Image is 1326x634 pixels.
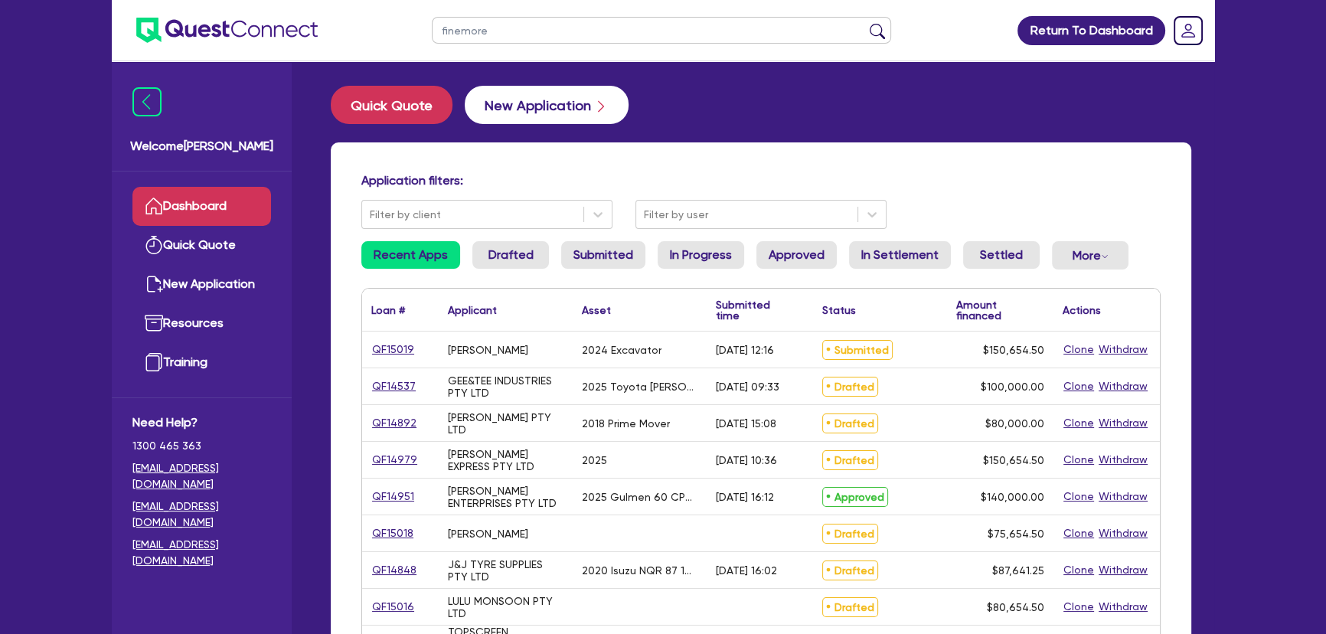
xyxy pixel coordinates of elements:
span: Drafted [822,524,878,544]
a: [EMAIL_ADDRESS][DOMAIN_NAME] [132,498,271,531]
div: 2020 Isuzu NQR 87 190 [582,564,697,577]
a: [EMAIL_ADDRESS][DOMAIN_NAME] [132,460,271,492]
a: Drafted [472,241,549,269]
span: $150,654.50 [983,454,1044,466]
a: Return To Dashboard [1017,16,1165,45]
div: [PERSON_NAME] EXPRESS PTY LTD [448,448,563,472]
button: Withdraw [1098,598,1148,616]
div: 2024 Excavator [582,344,661,356]
div: GEE&TEE INDUSTRIES PTY LTD [448,374,563,399]
span: Drafted [822,450,878,470]
a: Resources [132,304,271,343]
a: Training [132,343,271,382]
a: QF14951 [371,488,415,505]
button: Clone [1063,598,1095,616]
button: Withdraw [1098,561,1148,579]
div: Asset [582,305,611,315]
button: Clone [1063,561,1095,579]
img: training [145,353,163,371]
span: $80,000.00 [985,417,1044,430]
span: Need Help? [132,413,271,432]
span: Drafted [822,597,878,617]
span: $100,000.00 [981,381,1044,393]
div: [DATE] 10:36 [716,454,777,466]
span: $87,641.25 [992,564,1044,577]
img: icon-menu-close [132,87,162,116]
div: Loan # [371,305,405,315]
button: Withdraw [1098,341,1148,358]
div: Amount financed [956,299,1044,321]
div: J&J TYRE SUPPLIES PTY LTD [448,558,563,583]
button: Withdraw [1098,414,1148,432]
button: Withdraw [1098,525,1148,542]
span: Drafted [822,377,878,397]
span: Drafted [822,560,878,580]
span: 1300 465 363 [132,438,271,454]
a: Quick Quote [132,226,271,265]
a: QF14848 [371,561,417,579]
a: Dropdown toggle [1168,11,1208,51]
button: Dropdown toggle [1052,241,1128,270]
button: Withdraw [1098,377,1148,395]
button: New Application [465,86,629,124]
a: Quick Quote [331,86,465,124]
div: 2025 Toyota [PERSON_NAME] [582,381,697,393]
div: [PERSON_NAME] PTY LTD [448,411,563,436]
button: Clone [1063,451,1095,469]
a: [EMAIL_ADDRESS][DOMAIN_NAME] [132,537,271,569]
span: $80,654.50 [987,601,1044,613]
span: Approved [822,487,888,507]
span: $140,000.00 [981,491,1044,503]
a: Submitted [561,241,645,269]
a: Settled [963,241,1040,269]
div: Status [822,305,856,315]
a: QF14979 [371,451,418,469]
div: [DATE] 09:33 [716,381,779,393]
div: Applicant [448,305,497,315]
a: In Progress [658,241,744,269]
div: 2018 Prime Mover [582,417,670,430]
a: QF15019 [371,341,415,358]
span: Submitted [822,340,893,360]
button: Clone [1063,525,1095,542]
div: [DATE] 16:12 [716,491,774,503]
a: Approved [756,241,837,269]
div: 2025 [582,454,607,466]
a: QF15016 [371,598,415,616]
input: Search by name, application ID or mobile number... [432,17,891,44]
button: Quick Quote [331,86,452,124]
button: Withdraw [1098,488,1148,505]
span: $150,654.50 [983,344,1044,356]
div: [DATE] 16:02 [716,564,777,577]
div: [PERSON_NAME] [448,528,528,540]
button: Clone [1063,341,1095,358]
span: Drafted [822,413,878,433]
h4: Application filters: [361,173,1161,188]
div: LULU MONSOON PTY LTD [448,595,563,619]
div: [DATE] 12:16 [716,344,774,356]
div: 2025 Gulmen 60 CPM Cup Machine [582,491,697,503]
a: Dashboard [132,187,271,226]
button: Withdraw [1098,451,1148,469]
span: Welcome [PERSON_NAME] [130,137,273,155]
div: [PERSON_NAME] ENTERPRISES PTY LTD [448,485,563,509]
button: Clone [1063,488,1095,505]
img: quick-quote [145,236,163,254]
img: resources [145,314,163,332]
span: $75,654.50 [988,528,1044,540]
button: Clone [1063,414,1095,432]
img: new-application [145,275,163,293]
div: Actions [1063,305,1101,315]
a: New Application [132,265,271,304]
div: Submitted time [716,299,790,321]
div: [DATE] 15:08 [716,417,776,430]
img: quest-connect-logo-blue [136,18,318,43]
button: Clone [1063,377,1095,395]
a: In Settlement [849,241,951,269]
a: Recent Apps [361,241,460,269]
a: QF15018 [371,525,414,542]
a: QF14537 [371,377,416,395]
a: QF14892 [371,414,417,432]
div: [PERSON_NAME] [448,344,528,356]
